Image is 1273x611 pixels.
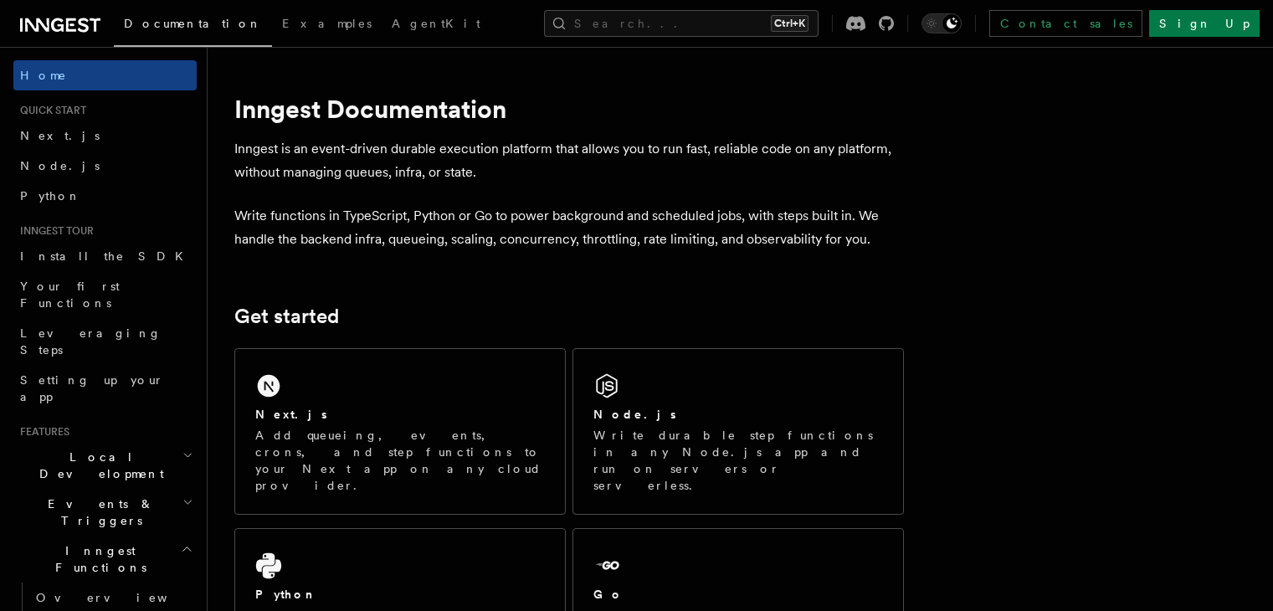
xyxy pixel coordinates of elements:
[593,406,676,423] h2: Node.js
[572,348,904,515] a: Node.jsWrite durable step functions in any Node.js app and run on servers or serverless.
[234,305,339,328] a: Get started
[234,94,904,124] h1: Inngest Documentation
[13,241,197,271] a: Install the SDK
[13,495,182,529] span: Events & Triggers
[234,137,904,184] p: Inngest is an event-driven durable execution platform that allows you to run fast, reliable code ...
[20,373,164,403] span: Setting up your app
[13,365,197,412] a: Setting up your app
[20,189,81,203] span: Python
[593,427,883,494] p: Write durable step functions in any Node.js app and run on servers or serverless.
[234,348,566,515] a: Next.jsAdd queueing, events, crons, and step functions to your Next app on any cloud provider.
[20,326,162,357] span: Leveraging Steps
[544,10,819,37] button: Search...Ctrl+K
[13,271,197,318] a: Your first Functions
[921,13,962,33] button: Toggle dark mode
[13,224,94,238] span: Inngest tour
[20,249,193,263] span: Install the SDK
[13,104,86,117] span: Quick start
[20,159,100,172] span: Node.js
[989,10,1142,37] a: Contact sales
[234,204,904,251] p: Write functions in TypeScript, Python or Go to power background and scheduled jobs, with steps bu...
[114,5,272,47] a: Documentation
[13,442,197,489] button: Local Development
[13,318,197,365] a: Leveraging Steps
[36,591,208,604] span: Overview
[13,449,182,482] span: Local Development
[255,427,545,494] p: Add queueing, events, crons, and step functions to your Next app on any cloud provider.
[13,542,181,576] span: Inngest Functions
[20,129,100,142] span: Next.js
[20,280,120,310] span: Your first Functions
[771,15,808,32] kbd: Ctrl+K
[13,425,69,439] span: Features
[13,489,197,536] button: Events & Triggers
[593,586,624,603] h2: Go
[20,67,67,84] span: Home
[255,406,327,423] h2: Next.js
[13,151,197,181] a: Node.js
[13,121,197,151] a: Next.js
[382,5,490,45] a: AgentKit
[13,536,197,583] button: Inngest Functions
[13,60,197,90] a: Home
[1149,10,1260,37] a: Sign Up
[272,5,382,45] a: Examples
[282,17,372,30] span: Examples
[13,181,197,211] a: Python
[255,586,317,603] h2: Python
[124,17,262,30] span: Documentation
[392,17,480,30] span: AgentKit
